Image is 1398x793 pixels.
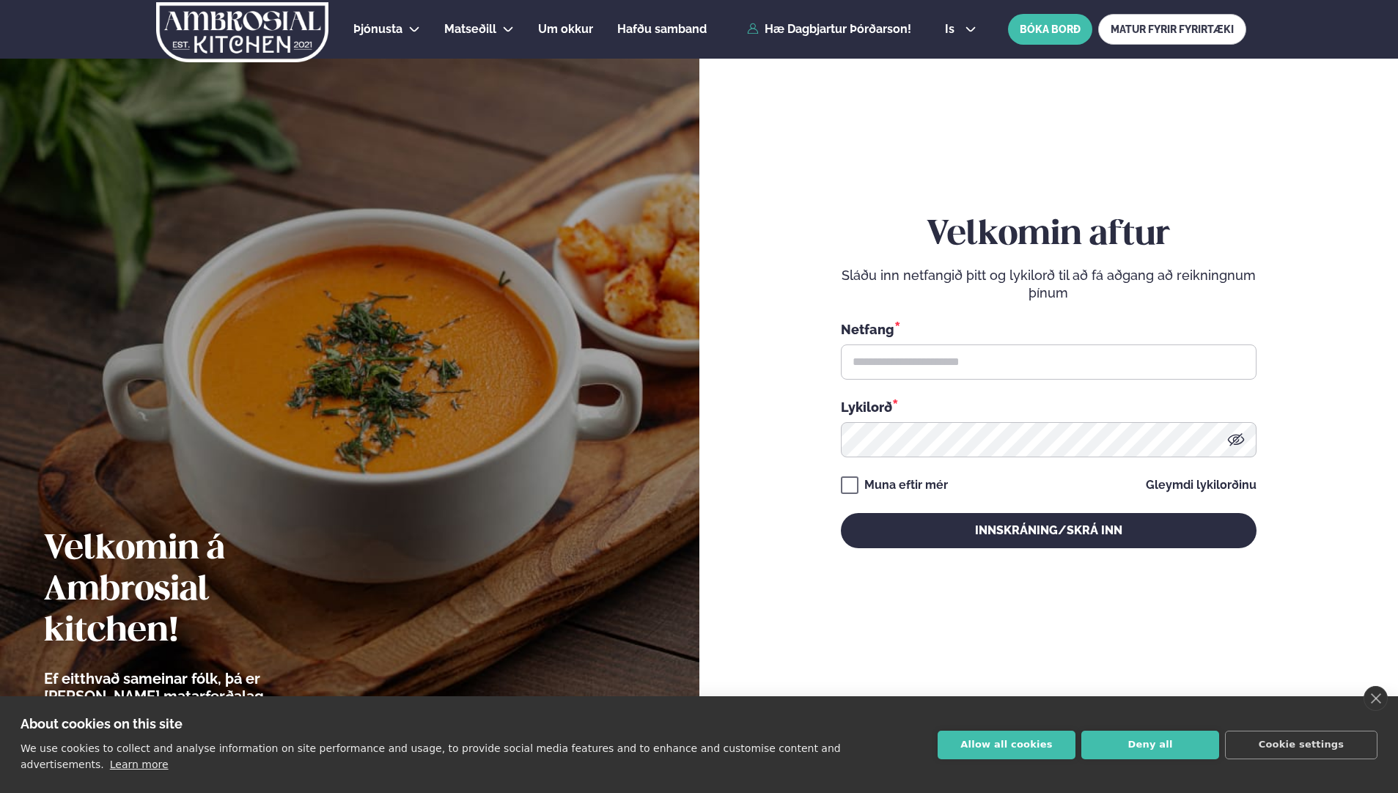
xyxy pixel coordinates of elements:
a: Hafðu samband [617,21,707,38]
div: Netfang [841,320,1257,339]
button: is [933,23,988,35]
strong: About cookies on this site [21,716,183,731]
a: Um okkur [538,21,593,38]
a: Þjónusta [353,21,402,38]
span: Hafðu samband [617,22,707,36]
div: Lykilorð [841,397,1257,416]
a: Matseðill [444,21,496,38]
a: MATUR FYRIR FYRIRTÆKI [1098,14,1246,45]
span: Um okkur [538,22,593,36]
a: Learn more [110,759,169,770]
p: We use cookies to collect and analyse information on site performance and usage, to provide socia... [21,742,841,770]
button: Allow all cookies [938,731,1075,759]
a: Hæ Dagbjartur Þórðarson! [747,23,911,36]
button: Deny all [1081,731,1219,759]
p: Ef eitthvað sameinar fólk, þá er [PERSON_NAME] matarferðalag. [44,670,348,705]
span: is [945,23,959,35]
span: Matseðill [444,22,496,36]
h2: Velkomin aftur [841,215,1257,256]
img: logo [155,2,330,62]
button: BÓKA BORÐ [1008,14,1092,45]
p: Sláðu inn netfangið þitt og lykilorð til að fá aðgang að reikningnum þínum [841,267,1257,302]
a: Gleymdi lykilorðinu [1146,479,1257,491]
a: close [1364,686,1388,711]
button: Innskráning/Skrá inn [841,513,1257,548]
h2: Velkomin á Ambrosial kitchen! [44,529,348,652]
button: Cookie settings [1225,731,1377,759]
span: Þjónusta [353,22,402,36]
